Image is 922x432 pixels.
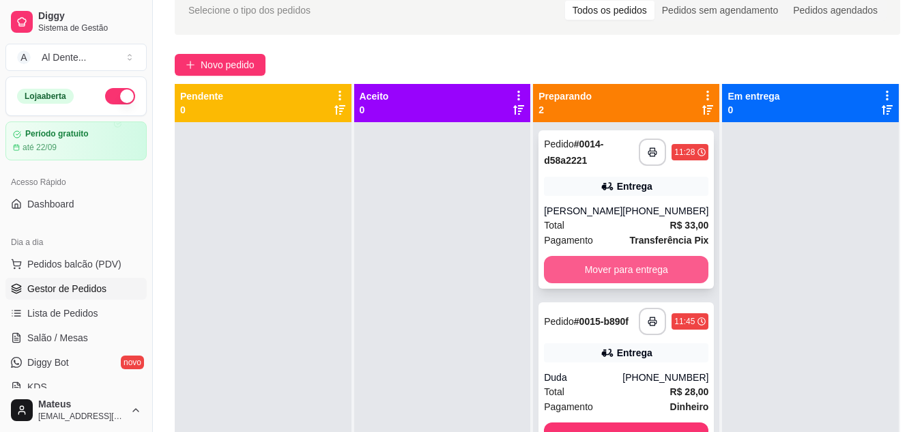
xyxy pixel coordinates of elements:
[5,278,147,300] a: Gestor de Pedidos
[17,89,74,104] div: Loja aberta
[17,51,31,64] span: A
[670,386,709,397] strong: R$ 28,00
[201,57,255,72] span: Novo pedido
[622,371,708,384] div: [PHONE_NUMBER]
[674,147,695,158] div: 11:28
[727,89,779,103] p: Em entrega
[180,103,223,117] p: 0
[538,89,592,103] p: Preparando
[544,256,708,283] button: Mover para entrega
[674,316,695,327] div: 11:45
[27,356,69,369] span: Diggy Bot
[5,171,147,193] div: Acesso Rápido
[42,51,86,64] div: Al Dente ...
[27,257,121,271] span: Pedidos balcão (PDV)
[38,411,125,422] span: [EMAIL_ADDRESS][DOMAIN_NAME]
[105,88,135,104] button: Alterar Status
[5,193,147,215] a: Dashboard
[617,179,652,193] div: Entrega
[544,316,574,327] span: Pedido
[5,44,147,71] button: Select a team
[544,139,574,149] span: Pedido
[654,1,786,20] div: Pedidos sem agendamento
[544,204,622,218] div: [PERSON_NAME]
[38,399,125,411] span: Mateus
[629,235,708,246] strong: Transferência Pix
[5,5,147,38] a: DiggySistema de Gestão
[544,218,564,233] span: Total
[5,231,147,253] div: Dia a dia
[544,399,593,414] span: Pagamento
[23,142,57,153] article: até 22/09
[27,306,98,320] span: Lista de Pedidos
[670,220,709,231] strong: R$ 33,00
[360,103,389,117] p: 0
[565,1,654,20] div: Todos os pedidos
[5,121,147,160] a: Período gratuitoaté 22/09
[5,351,147,373] a: Diggy Botnovo
[27,331,88,345] span: Salão / Mesas
[186,60,195,70] span: plus
[27,282,106,296] span: Gestor de Pedidos
[786,1,885,20] div: Pedidos agendados
[175,54,265,76] button: Novo pedido
[27,380,47,394] span: KDS
[25,129,89,139] article: Período gratuito
[622,204,708,218] div: [PHONE_NUMBER]
[538,103,592,117] p: 2
[727,103,779,117] p: 0
[38,10,141,23] span: Diggy
[617,346,652,360] div: Entrega
[544,371,622,384] div: Duda
[5,376,147,398] a: KDS
[27,197,74,211] span: Dashboard
[544,139,603,166] strong: # 0014-d58a2221
[5,253,147,275] button: Pedidos balcão (PDV)
[544,233,593,248] span: Pagamento
[38,23,141,33] span: Sistema de Gestão
[5,394,147,427] button: Mateus[EMAIL_ADDRESS][DOMAIN_NAME]
[5,302,147,324] a: Lista de Pedidos
[188,3,311,18] span: Selecione o tipo dos pedidos
[180,89,223,103] p: Pendente
[360,89,389,103] p: Aceito
[670,401,709,412] strong: Dinheiro
[5,327,147,349] a: Salão / Mesas
[574,316,629,327] strong: # 0015-b890f
[544,384,564,399] span: Total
